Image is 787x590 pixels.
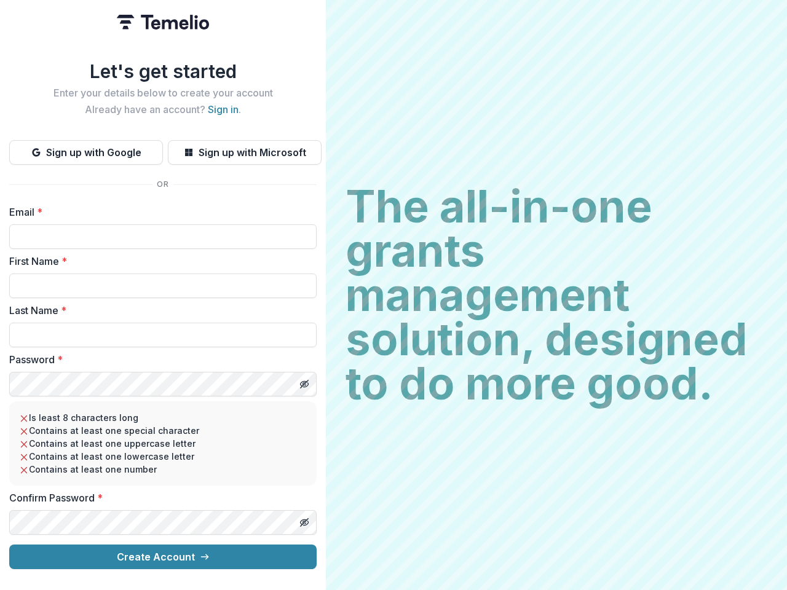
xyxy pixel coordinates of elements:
[19,450,307,463] li: Contains at least one lowercase letter
[9,352,309,367] label: Password
[295,513,314,532] button: Toggle password visibility
[9,60,317,82] h1: Let's get started
[9,205,309,219] label: Email
[9,303,309,318] label: Last Name
[19,437,307,450] li: Contains at least one uppercase letter
[208,103,239,116] a: Sign in
[9,545,317,569] button: Create Account
[9,490,309,505] label: Confirm Password
[9,104,317,116] h2: Already have an account? .
[168,140,322,165] button: Sign up with Microsoft
[295,374,314,394] button: Toggle password visibility
[9,87,317,99] h2: Enter your details below to create your account
[19,424,307,437] li: Contains at least one special character
[9,254,309,269] label: First Name
[117,15,209,29] img: Temelio
[9,140,163,165] button: Sign up with Google
[19,463,307,476] li: Contains at least one number
[19,411,307,424] li: Is least 8 characters long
